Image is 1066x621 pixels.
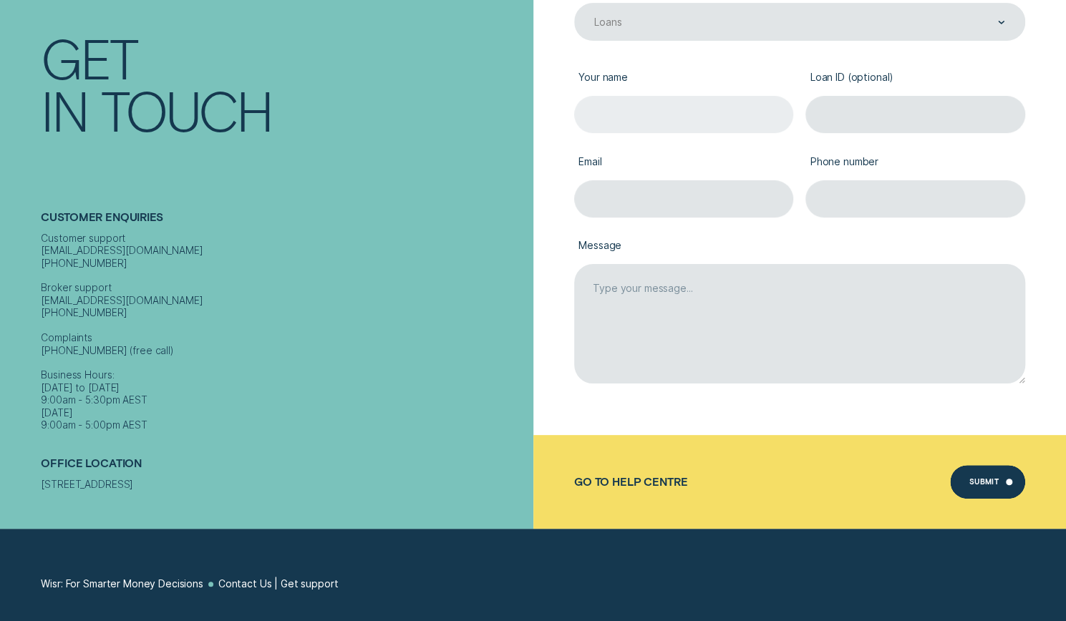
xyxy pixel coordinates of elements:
[41,210,526,232] h2: Customer Enquiries
[41,31,526,136] h1: Get In Touch
[41,31,137,84] div: Get
[41,84,87,136] div: In
[805,146,1024,180] label: Phone number
[101,84,271,136] div: Touch
[41,232,526,431] div: Customer support [EMAIL_ADDRESS][DOMAIN_NAME] [PHONE_NUMBER] Broker support [EMAIL_ADDRESS][DOMAI...
[950,465,1024,499] button: Submit
[574,146,793,180] label: Email
[574,475,687,488] a: Go to Help Centre
[41,456,526,479] h2: Office Location
[41,479,526,491] div: [STREET_ADDRESS]
[574,230,1025,264] label: Message
[41,578,203,590] a: Wisr: For Smarter Money Decisions
[805,62,1024,96] label: Loan ID (optional)
[218,578,339,590] a: Contact Us | Get support
[574,62,793,96] label: Your name
[594,16,621,29] div: Loans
